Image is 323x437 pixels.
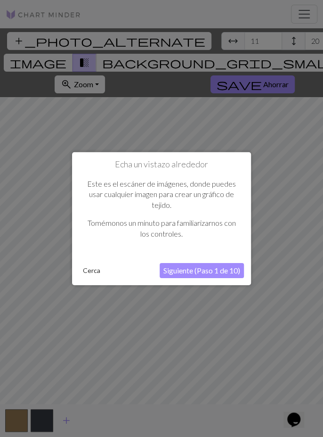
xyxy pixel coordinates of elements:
[88,218,236,238] font: Tomémonos un minuto para familiarizarnos con los controles.
[79,159,244,169] h1: Echa un vistazo alrededor
[79,264,104,278] button: Cerca
[87,179,236,209] font: Este es el escáner de imágenes, donde puedes usar cualquier imagen para crear un gráfico de tejido.
[160,263,244,278] button: Siguiente (Paso 1 de 10)
[163,266,240,275] font: Siguiente (Paso 1 de 10)
[72,152,251,285] div: Echa un vistazo alrededor
[83,266,100,274] font: Cerca
[115,158,208,169] font: Echa un vistazo alrededor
